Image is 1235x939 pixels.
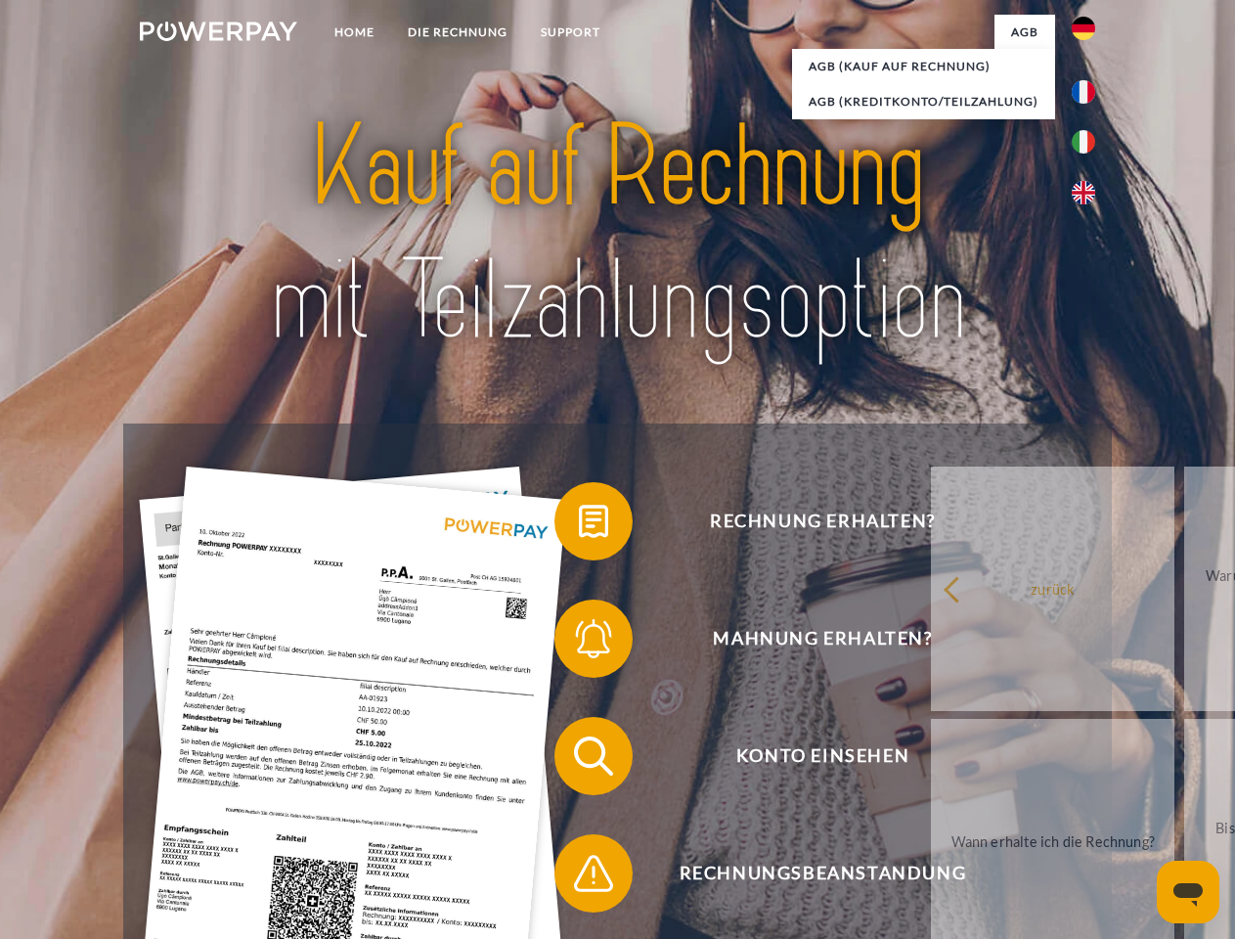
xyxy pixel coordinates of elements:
a: agb [994,15,1055,50]
img: qb_bell.svg [569,614,618,663]
span: Mahnung erhalten? [583,600,1062,678]
iframe: Schaltfläche zum Öffnen des Messaging-Fensters [1157,861,1219,923]
span: Rechnungsbeanstandung [583,834,1062,913]
button: Rechnung erhalten? [554,482,1063,560]
img: title-powerpay_de.svg [187,94,1048,375]
img: en [1072,181,1095,204]
a: SUPPORT [524,15,617,50]
img: logo-powerpay-white.svg [140,22,297,41]
img: qb_bill.svg [569,497,618,546]
div: zurück [943,575,1163,602]
img: qb_search.svg [569,732,618,781]
a: DIE RECHNUNG [391,15,524,50]
a: AGB (Kreditkonto/Teilzahlung) [792,84,1055,119]
img: fr [1072,80,1095,104]
a: Home [318,15,391,50]
div: Wann erhalte ich die Rechnung? [943,827,1163,854]
img: de [1072,17,1095,40]
button: Rechnungsbeanstandung [554,834,1063,913]
img: qb_warning.svg [569,849,618,898]
span: Rechnung erhalten? [583,482,1062,560]
button: Konto einsehen [554,717,1063,795]
span: Konto einsehen [583,717,1062,795]
a: AGB (Kauf auf Rechnung) [792,49,1055,84]
button: Mahnung erhalten? [554,600,1063,678]
img: it [1072,130,1095,154]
